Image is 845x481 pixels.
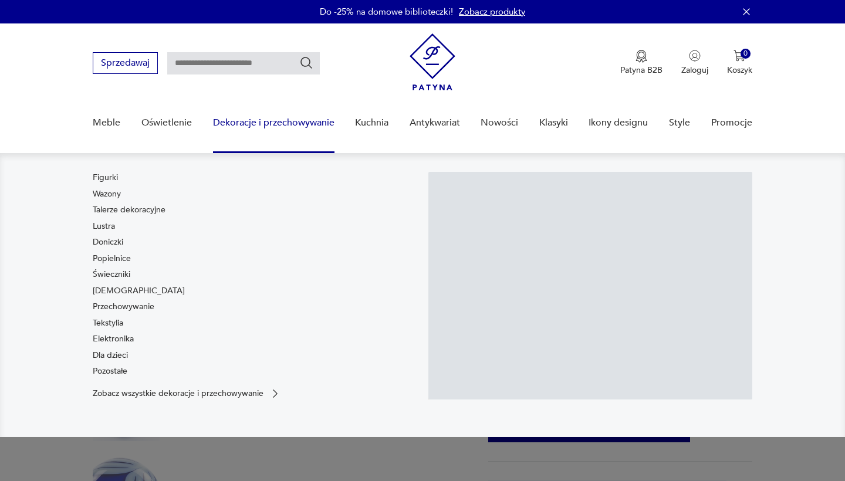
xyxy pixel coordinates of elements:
a: Zobacz produkty [459,6,525,18]
a: Elektronika [93,333,134,345]
a: Dekoracje i przechowywanie [213,100,334,145]
a: Figurki [93,172,118,184]
a: Antykwariat [410,100,460,145]
img: Patyna - sklep z meblami i dekoracjami vintage [410,33,455,90]
p: Patyna B2B [620,65,663,76]
a: Sprzedawaj [93,60,158,68]
a: [DEMOGRAPHIC_DATA] [93,285,185,297]
a: Wazony [93,188,121,200]
a: Oświetlenie [141,100,192,145]
a: Lustra [93,221,115,232]
a: Promocje [711,100,752,145]
a: Meble [93,100,120,145]
a: Dla dzieci [93,350,128,361]
img: Ikona medalu [636,50,647,63]
a: Pozostałe [93,365,127,377]
button: Sprzedawaj [93,52,158,74]
a: Ikony designu [589,100,648,145]
a: Popielnice [93,253,131,265]
p: Do -25% na domowe biblioteczki! [320,6,453,18]
img: Ikona koszyka [734,50,745,62]
a: Style [669,100,690,145]
button: 0Koszyk [727,50,752,76]
a: Świeczniki [93,269,130,280]
a: Tekstylia [93,317,123,329]
p: Zobacz wszystkie dekoracje i przechowywanie [93,389,263,397]
img: Ikonka użytkownika [689,50,701,62]
a: Talerze dekoracyjne [93,204,165,216]
a: Zobacz wszystkie dekoracje i przechowywanie [93,388,281,399]
p: Zaloguj [681,65,708,76]
a: Klasyki [539,100,568,145]
a: Doniczki [93,236,123,248]
button: Patyna B2B [620,50,663,76]
a: Ikona medaluPatyna B2B [620,50,663,76]
button: Zaloguj [681,50,708,76]
a: Nowości [481,100,518,145]
a: Kuchnia [355,100,388,145]
p: Koszyk [727,65,752,76]
button: Szukaj [299,56,313,70]
a: Przechowywanie [93,301,154,313]
div: 0 [741,49,751,59]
